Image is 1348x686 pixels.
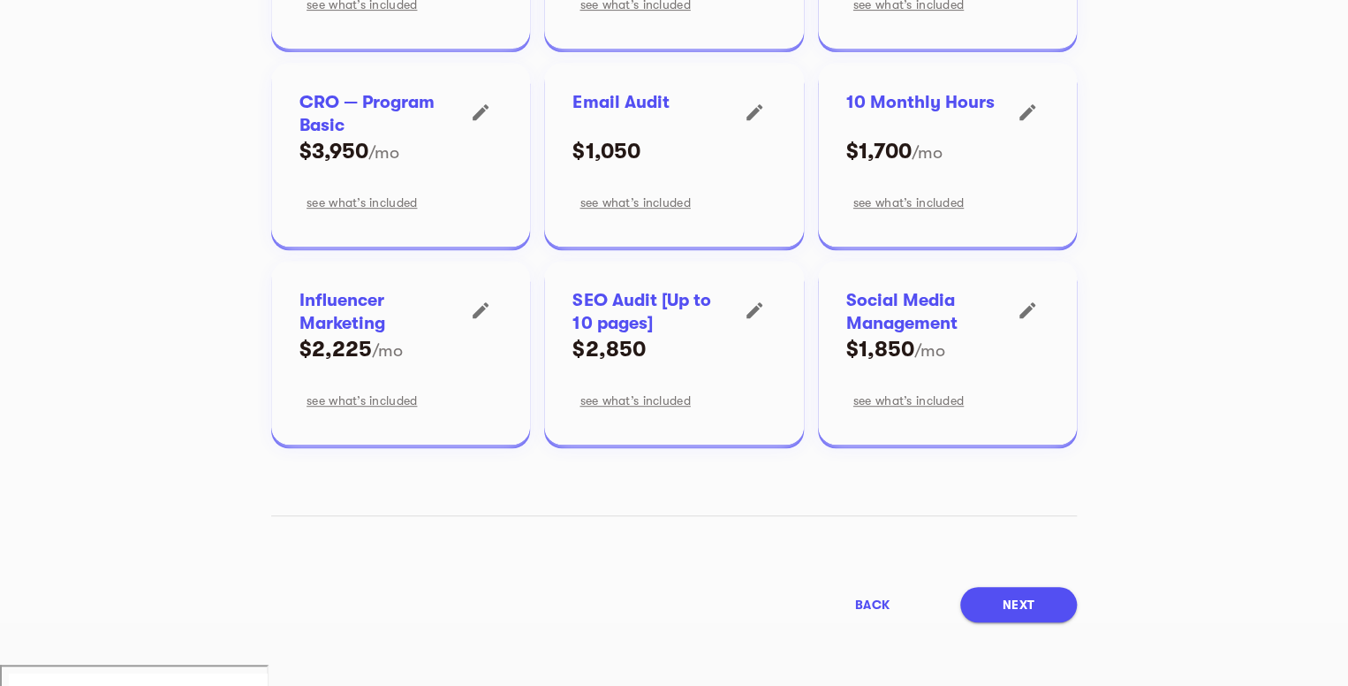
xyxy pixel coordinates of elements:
button: see what’s included [846,187,971,218]
h6: CRO — Program Basic [299,91,459,137]
h6: /mo [368,141,399,164]
span: see what’s included [579,192,690,213]
div: Keywords by Traffic [195,104,298,116]
h6: Social Media Management [846,289,1006,335]
button: see what’s included [572,187,697,218]
h6: 10 Monthly Hours [846,91,995,137]
h6: /mo [914,339,945,362]
span: see what’s included [579,390,690,411]
button: back [813,587,932,622]
img: tab_domain_overview_orange.svg [48,103,62,117]
h5: $2,225 [299,335,372,363]
h6: SEO Audit [Up to 10 pages] [572,289,732,335]
h5: $3,950 [299,137,368,165]
button: see what’s included [299,385,424,416]
div: Domain: [DOMAIN_NAME] [46,46,194,60]
h6: Influencer Marketing [299,289,459,335]
img: website_grey.svg [28,46,42,60]
button: Next [960,587,1077,622]
span: see what’s included [307,192,417,213]
span: see what’s included [307,390,417,411]
h6: /mo [912,141,943,164]
div: v 4.0.25 [49,28,87,42]
h5: $1,700 [846,137,912,165]
h5: $2,850 [572,335,645,363]
div: Domain Overview [67,104,158,116]
img: tab_keywords_by_traffic_grey.svg [176,103,190,117]
button: see what’s included [299,187,424,218]
span: see what’s included [853,390,964,411]
h5: $1,850 [846,335,914,363]
button: see what’s included [572,385,697,416]
h6: Email Audit [572,91,669,137]
img: logo_orange.svg [28,28,42,42]
span: see what’s included [853,192,964,213]
h5: $1,050 [572,137,640,165]
span: Next [1003,594,1034,615]
h6: /mo [372,339,403,362]
button: see what’s included [846,385,971,416]
span: back [855,594,890,615]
